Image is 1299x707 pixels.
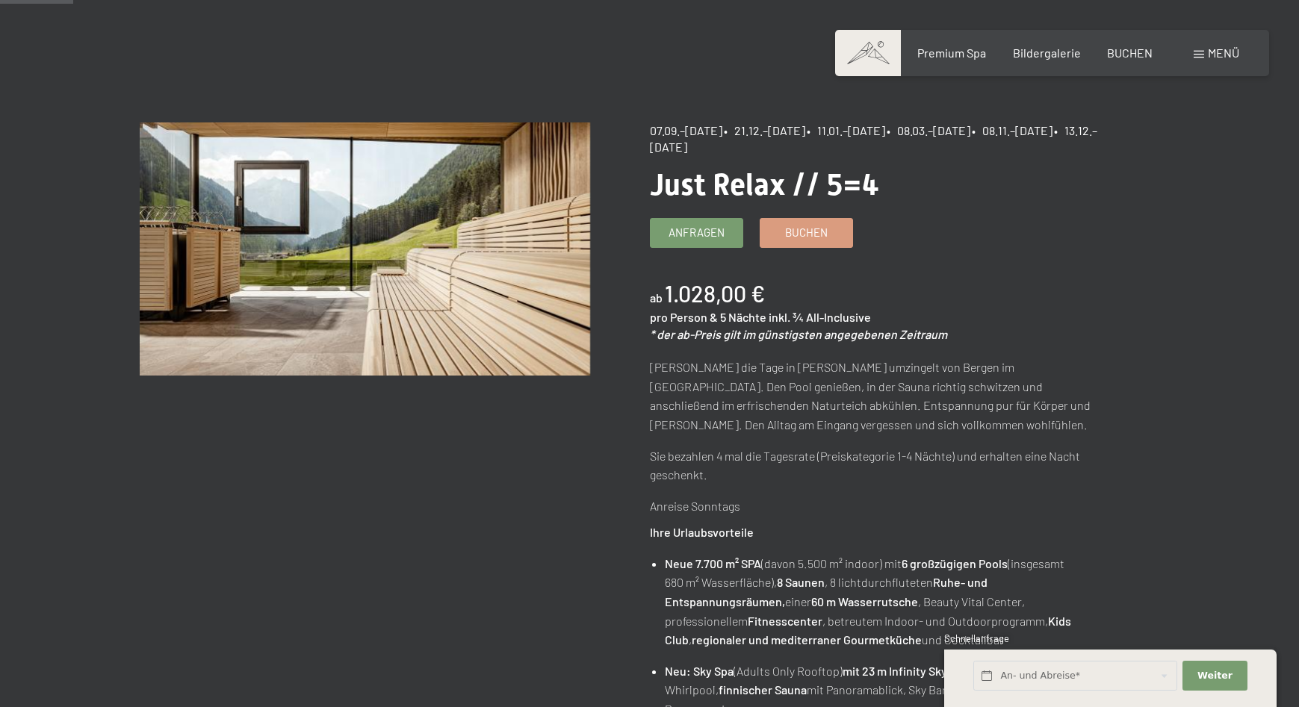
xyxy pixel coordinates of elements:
span: Weiter [1197,669,1233,682]
strong: mit 23 m Infinity Sky Pool [843,664,973,678]
strong: Neue 7.700 m² SPA [665,556,761,570]
strong: 60 m Wasserrutsche [811,594,918,608]
img: Just Relax // 5=4 [140,122,590,376]
a: BUCHEN [1107,46,1153,60]
span: • 21.12.–[DATE] [724,123,805,137]
strong: finnischer Sauna [719,682,807,697]
span: ab [650,290,663,305]
span: • 08.11.–[DATE] [972,123,1052,137]
strong: 6 großzügigen Pools [902,556,1008,570]
a: Anfragen [651,219,742,247]
button: Weiter [1182,661,1247,691]
strong: Fitnesscenter [748,614,822,628]
span: • 11.01.–[DATE] [807,123,885,137]
strong: regionaler und mediterraner Gourmetküche [692,632,922,647]
span: 5 Nächte [720,310,766,324]
strong: Ihre Urlaubsvorteile [650,525,754,539]
b: 1.028,00 € [665,280,765,307]
span: Just Relax // 5=4 [650,167,879,202]
em: * der ab-Preis gilt im günstigsten angegebenen Zeitraum [650,327,947,341]
p: [PERSON_NAME] die Tage in [PERSON_NAME] umzingelt von Bergen im [GEOGRAPHIC_DATA]. Den Pool genie... [650,358,1100,434]
p: Anreise Sonntags [650,496,1100,516]
span: Anfragen [669,225,725,240]
span: Buchen [785,225,828,240]
a: Buchen [760,219,852,247]
span: • 08.03.–[DATE] [887,123,970,137]
strong: Neu: Sky Spa [665,664,734,678]
span: pro Person & [650,310,718,324]
a: Bildergalerie [1013,46,1081,60]
a: Premium Spa [917,46,986,60]
span: Schnellanfrage [944,632,1009,644]
strong: 8 Saunen [777,575,825,589]
p: Sie bezahlen 4 mal die Tagesrate (Preiskategorie 1-4 Nächte) und erhalten eine Nacht geschenkt. [650,446,1100,485]
li: (davon 5.500 m² indoor) mit (insgesamt 680 m² Wasserfläche), , 8 lichtdurchfluteten einer , Beaut... [665,554,1100,650]
span: 07.09.–[DATE] [650,123,722,137]
span: inkl. ¾ All-Inclusive [769,310,871,324]
span: Menü [1208,46,1239,60]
